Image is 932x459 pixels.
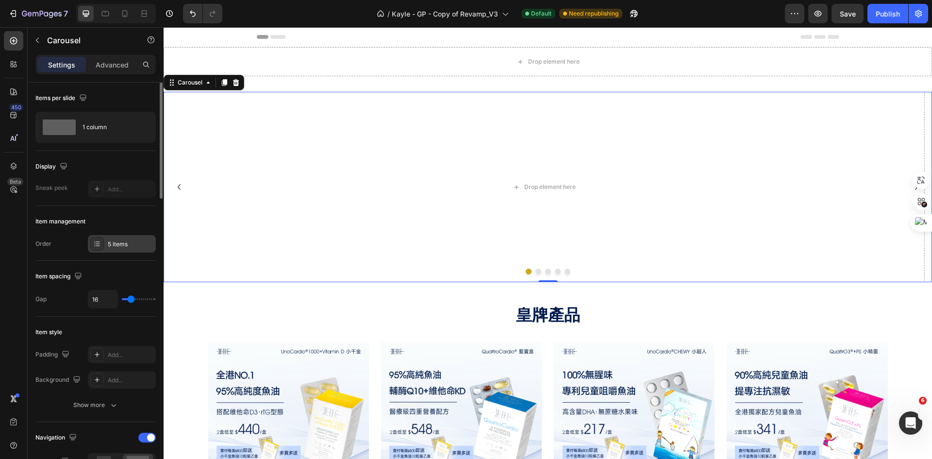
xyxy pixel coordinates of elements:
div: 5 items [108,240,153,249]
span: Kayle - GP - Copy of Revamp_V3 [392,9,498,19]
button: 7 [4,4,72,23]
button: Show more [35,396,156,414]
div: Navigation [35,431,79,444]
div: Item management [35,217,85,226]
div: Drop element here [361,156,412,164]
div: Display [35,160,69,173]
div: Items per slide [35,92,89,105]
div: Drop element here [365,31,416,38]
iframe: Design area [164,27,932,459]
div: Beta [7,178,23,186]
p: Advanced [96,60,129,70]
div: Padding [35,348,71,361]
button: Dot [382,241,387,247]
p: Settings [48,60,75,70]
span: Need republishing [569,9,618,18]
div: Sneak peek [35,184,68,192]
button: Save [832,4,864,23]
div: Show more [73,400,118,410]
p: 7 [64,8,68,19]
button: Dot [401,241,407,247]
div: 1 column [83,116,142,138]
div: Add... [108,351,153,359]
div: Background [35,374,83,387]
span: 6 [919,397,927,405]
div: Publish [876,9,900,19]
button: Carousel Next Arrow [745,152,761,168]
button: Carousel Back Arrow [8,152,23,168]
div: Carousel [12,51,41,60]
span: / [387,9,390,19]
div: Order [35,239,51,248]
div: Add... [108,376,153,385]
p: Carousel [47,34,130,46]
button: Dot [362,241,368,247]
div: Item spacing [35,270,84,283]
div: Item style [35,328,62,337]
div: Undo/Redo [183,4,222,23]
input: Auto [88,290,117,308]
span: Default [531,9,551,18]
button: Publish [867,4,908,23]
span: Save [840,10,856,18]
div: 450 [9,103,23,111]
button: Dot [391,241,397,247]
button: Dot [372,241,378,247]
div: Gap [35,295,47,304]
iframe: Intercom live chat [899,411,922,435]
h2: 皇牌產品 [93,278,676,301]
